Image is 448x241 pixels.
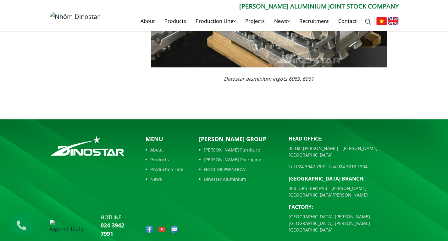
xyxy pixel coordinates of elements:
p: Head Office: [289,135,399,142]
a: Production Line [191,11,241,31]
p: Tel: - Fax: [289,163,399,170]
img: logo_footer [50,135,125,157]
a: News [146,176,183,182]
a: Projects [241,11,269,31]
a: News [269,11,295,31]
a: Products [160,11,191,31]
a: [PERSON_NAME] Furniture [199,146,279,153]
span: Dinostar aluminium ingots 6063, 6061 [224,75,314,82]
p: 360 Dien Bien Phu - [PERSON_NAME][GEOGRAPHIC_DATA][PERSON_NAME] [289,185,399,198]
a: About [146,146,183,153]
p: Factory: [289,203,399,211]
p: [PERSON_NAME] ALUMINIUM JOINT STOCK COMPANY [100,2,399,11]
a: [PERSON_NAME] Packaging [199,156,279,163]
p: [GEOGRAPHIC_DATA], [PERSON_NAME][GEOGRAPHIC_DATA], [PERSON_NAME][GEOGRAPHIC_DATA] [289,213,399,233]
p: [GEOGRAPHIC_DATA] BRANCH: [289,175,399,182]
a: Recruitment [295,11,334,31]
a: 024 3942 7991 [296,164,326,169]
img: search [365,19,371,25]
p: 35 Hai [PERSON_NAME] - [PERSON_NAME] - [GEOGRAPHIC_DATA] [289,145,399,158]
a: 024 3942 7991 [101,221,124,238]
a: NGOCDIEPWINDOW [199,166,279,173]
a: 024 3218 1304 [337,164,368,169]
a: Dinostar Aluminium [199,176,279,182]
img: Tiếng Việt [376,17,387,25]
img: Nhôm Dinostar [50,12,100,21]
p: Menu [146,135,183,143]
a: Production Line [146,166,183,173]
img: English [388,17,399,25]
img: logo_nd_footer [50,220,86,236]
p: hotline [101,214,130,221]
p: [PERSON_NAME] GROUP [199,135,279,143]
a: About [136,11,160,31]
a: Products [146,156,183,163]
a: Contact [334,11,362,31]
